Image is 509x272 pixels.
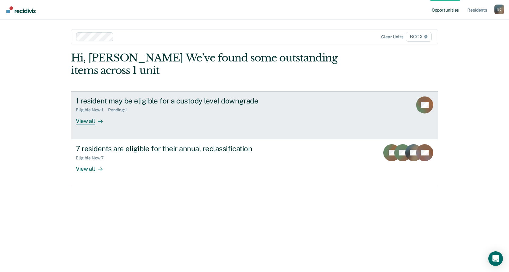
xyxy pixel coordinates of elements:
[406,32,432,42] span: BCCX
[108,107,132,113] div: Pending : 1
[488,251,503,266] div: Open Intercom Messenger
[76,155,109,161] div: Eligible Now : 7
[76,113,110,124] div: View all
[76,144,290,153] div: 7 residents are eligible for their annual reclassification
[494,5,504,14] div: N C
[71,52,365,77] div: Hi, [PERSON_NAME] We’ve found some outstanding items across 1 unit
[494,5,504,14] button: Profile dropdown button
[76,96,290,105] div: 1 resident may be eligible for a custody level downgrade
[76,107,108,113] div: Eligible Now : 1
[71,91,438,139] a: 1 resident may be eligible for a custody level downgradeEligible Now:1Pending:1View all
[76,160,110,172] div: View all
[71,139,438,187] a: 7 residents are eligible for their annual reclassificationEligible Now:7View all
[381,34,403,40] div: Clear units
[6,6,36,13] img: Recidiviz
